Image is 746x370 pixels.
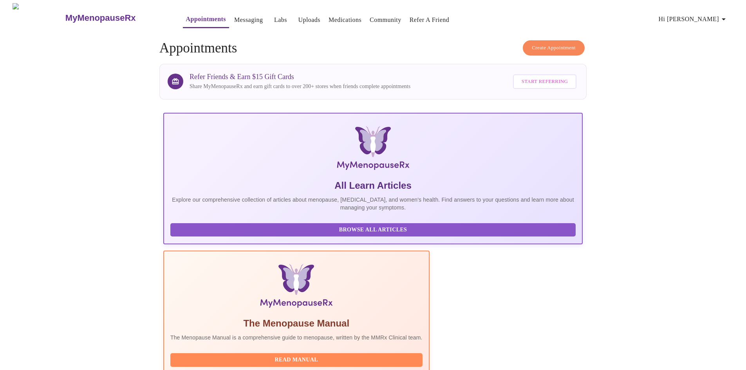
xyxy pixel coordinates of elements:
button: Labs [268,12,293,28]
a: Refer a Friend [410,14,450,25]
a: Start Referring [511,70,578,93]
a: Uploads [298,14,320,25]
button: Hi [PERSON_NAME] [656,11,732,27]
span: Read Manual [178,355,415,365]
button: Refer a Friend [406,12,453,28]
a: MyMenopauseRx [64,4,167,32]
h4: Appointments [159,40,587,56]
a: Medications [329,14,361,25]
button: Read Manual [170,353,423,367]
a: Appointments [186,14,226,25]
span: Browse All Articles [178,225,568,235]
p: Share MyMenopauseRx and earn gift cards to over 200+ stores when friends complete appointments [190,83,410,90]
button: Browse All Articles [170,223,576,237]
button: Uploads [295,12,323,28]
img: MyMenopauseRx Logo [233,126,513,173]
p: Explore our comprehensive collection of articles about menopause, [MEDICAL_DATA], and women's hea... [170,196,576,211]
span: Create Appointment [532,43,576,52]
button: Community [367,12,405,28]
a: Labs [274,14,287,25]
button: Medications [325,12,365,28]
button: Appointments [183,11,229,28]
a: Community [370,14,401,25]
button: Messaging [231,12,266,28]
a: Browse All Articles [170,226,578,233]
button: Create Appointment [523,40,585,56]
h5: All Learn Articles [170,179,576,192]
button: Start Referring [513,74,576,89]
h3: MyMenopauseRx [65,13,136,23]
h5: The Menopause Manual [170,317,423,330]
span: Hi [PERSON_NAME] [659,14,728,25]
h3: Refer Friends & Earn $15 Gift Cards [190,73,410,81]
img: MyMenopauseRx Logo [13,3,64,32]
a: Read Manual [170,356,424,363]
span: Start Referring [522,77,568,86]
a: Messaging [234,14,263,25]
p: The Menopause Manual is a comprehensive guide to menopause, written by the MMRx Clinical team. [170,334,423,341]
img: Menopause Manual [210,264,382,311]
